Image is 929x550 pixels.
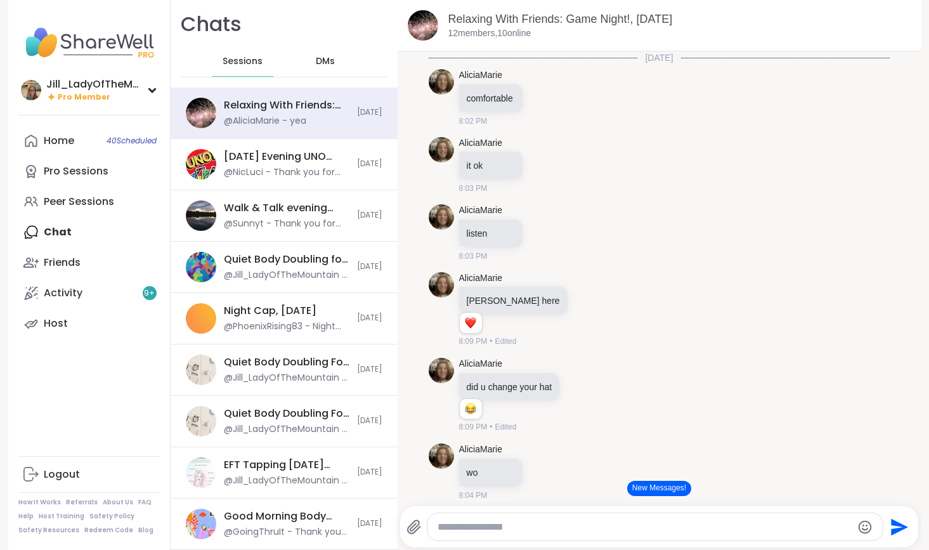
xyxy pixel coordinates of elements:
[18,459,160,490] a: Logout
[460,313,482,333] div: Reaction list
[186,252,216,282] img: Quiet Body Doubling for Creativity or Productivity, Sep 05
[467,227,515,240] p: listen
[467,92,515,105] p: comfortable
[459,251,488,262] span: 8:03 PM
[44,134,74,148] div: Home
[224,269,349,282] div: @Jill_LadyOfTheMountain - making some broccoli
[44,468,80,481] div: Logout
[490,421,492,433] span: •
[224,475,349,487] div: @Jill_LadyOfTheMountain - I'm sorry you had tech issues. It is much harder to join the sharewell ...
[18,20,160,65] img: ShareWell Nav Logo
[490,336,492,347] span: •
[224,150,349,164] div: [DATE] Evening UNO Playing, [DATE]
[429,272,454,298] img: https://sharewell-space-live.sfo3.digitaloceanspaces.com/user-generated/ddf01a60-9946-47ee-892f-d...
[459,490,488,501] span: 8:04 PM
[495,421,516,433] span: Edited
[459,69,502,82] a: AliciaMarie
[224,526,349,539] div: @GoingThruIt - Thank you [PERSON_NAME]!!
[637,51,680,64] span: [DATE]
[467,159,515,172] p: it ok
[224,372,349,384] div: @Jill_LadyOfTheMountain - i got a ton done-- one client's work complete and did the interview wit...
[224,320,349,333] div: @PhoenixRising83 - Night cap posted
[224,252,349,266] div: Quiet Body Doubling for Creativity or Productivity, [DATE]
[186,303,216,334] img: Night Cap, Sep 02
[181,10,242,39] h1: Chats
[357,416,382,426] span: [DATE]
[429,69,454,95] img: https://sharewell-space-live.sfo3.digitaloceanspaces.com/user-generated/ddf01a60-9946-47ee-892f-d...
[627,481,691,496] button: New Messages!
[460,399,482,419] div: Reaction list
[224,407,349,421] div: Quiet Body Doubling For Productivity - [DATE]
[357,313,382,324] span: [DATE]
[186,457,216,488] img: EFT Tapping Friday Practice, Sep 05
[144,288,155,299] span: 9 +
[224,98,349,112] div: Relaxing With Friends: Game Night!, [DATE]
[224,355,349,369] div: Quiet Body Doubling For Productivity - [DATE]
[66,498,98,507] a: Referrals
[18,247,160,278] a: Friends
[357,107,382,118] span: [DATE]
[357,364,382,375] span: [DATE]
[464,404,477,414] button: Reactions: haha
[44,286,82,300] div: Activity
[18,187,160,217] a: Peer Sessions
[44,256,81,270] div: Friends
[464,318,477,328] button: Reactions: love
[316,55,335,68] span: DMs
[495,336,516,347] span: Edited
[18,498,61,507] a: How It Works
[459,336,488,347] span: 8:09 PM
[408,10,438,41] img: Relaxing With Friends: Game Night!, Sep 05
[467,294,560,307] p: [PERSON_NAME] here
[857,520,873,535] button: Emoji picker
[357,210,382,221] span: [DATE]
[46,77,141,91] div: Jill_LadyOfTheMountain
[429,137,454,162] img: https://sharewell-space-live.sfo3.digitaloceanspaces.com/user-generated/ddf01a60-9946-47ee-892f-d...
[186,149,216,180] img: Friday Evening UNO Playing, Sep 05
[448,27,531,40] p: 12 members, 10 online
[186,200,216,231] img: Walk & Talk evening pop up, Sep 05
[429,358,454,383] img: https://sharewell-space-live.sfo3.digitaloceanspaces.com/user-generated/ddf01a60-9946-47ee-892f-d...
[467,466,515,479] p: wo
[467,381,552,393] p: did u change your hat
[224,115,306,128] div: @AliciaMarie - yea
[44,317,68,331] div: Host
[18,512,34,521] a: Help
[138,526,153,535] a: Blog
[103,498,133,507] a: About Us
[224,201,349,215] div: Walk & Talk evening pop up, [DATE]
[224,423,349,436] div: @Jill_LadyOfTheMountain - Thank you [PERSON_NAME] for hosting!
[224,166,349,179] div: @NicLuci - Thank you for the fun!
[186,98,216,128] img: Relaxing With Friends: Game Night!, Sep 05
[39,512,84,521] a: Host Training
[459,272,502,285] a: AliciaMarie
[18,308,160,339] a: Host
[459,183,488,194] span: 8:03 PM
[18,526,79,535] a: Safety Resources
[448,13,673,25] a: Relaxing With Friends: Game Night!, [DATE]
[459,115,488,127] span: 8:02 PM
[224,218,349,230] div: @Sunnyt - Thank you for your kindness and understanding and patience.
[18,278,160,308] a: Activity9+
[186,509,216,539] img: Good Morning Body Doubling For Productivity, Sep 05
[89,512,134,521] a: Safety Policy
[459,358,502,370] a: AliciaMarie
[186,406,216,436] img: Quiet Body Doubling For Productivity - Friday, Sep 05
[224,304,316,318] div: Night Cap, [DATE]
[107,136,157,146] span: 40 Scheduled
[357,467,382,478] span: [DATE]
[186,355,216,385] img: Quiet Body Doubling For Productivity - Friday, Sep 05
[357,159,382,169] span: [DATE]
[84,526,133,535] a: Redeem Code
[429,204,454,230] img: https://sharewell-space-live.sfo3.digitaloceanspaces.com/user-generated/ddf01a60-9946-47ee-892f-d...
[357,518,382,529] span: [DATE]
[459,137,502,150] a: AliciaMarie
[883,513,912,541] button: Send
[223,55,263,68] span: Sessions
[224,458,349,472] div: EFT Tapping [DATE] Practice, [DATE]
[18,156,160,187] a: Pro Sessions
[357,261,382,272] span: [DATE]
[44,164,108,178] div: Pro Sessions
[224,509,349,523] div: Good Morning Body Doubling For Productivity, [DATE]
[459,421,488,433] span: 8:09 PM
